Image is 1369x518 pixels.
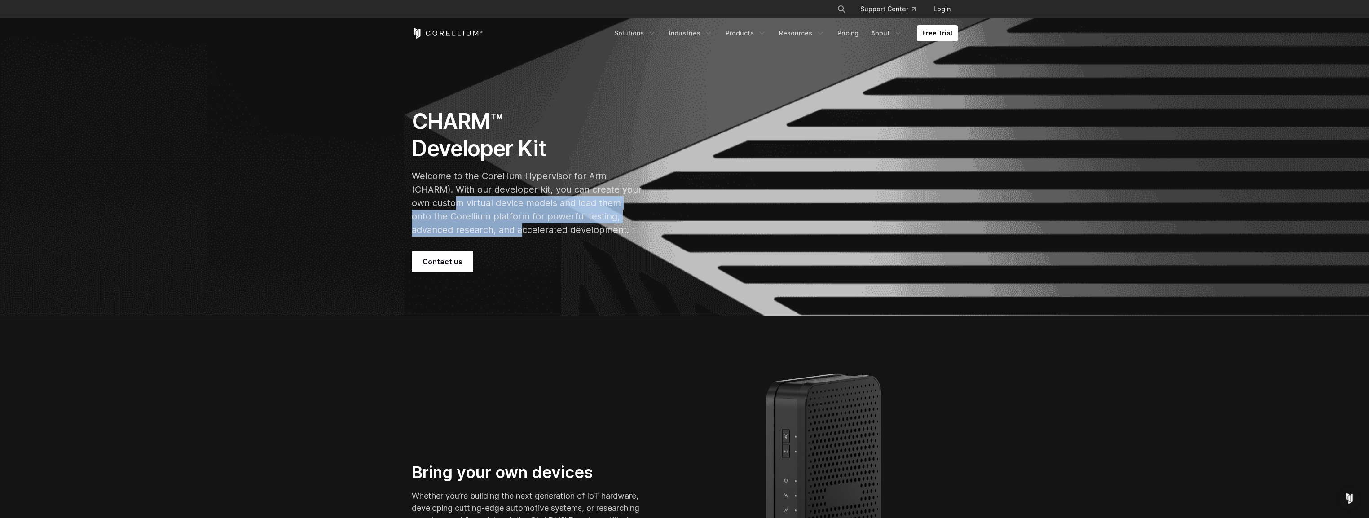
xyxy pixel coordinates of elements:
div: Navigation Menu [609,25,958,41]
a: Login [926,1,958,17]
h1: CHARM™ Developer Kit [412,108,642,162]
a: Support Center [853,1,923,17]
a: Contact us [412,251,473,272]
a: About [866,25,908,41]
a: Products [720,25,772,41]
h3: Bring your own devices [412,462,642,483]
a: Pricing [832,25,864,41]
a: Free Trial [917,25,958,41]
a: Industries [664,25,718,41]
div: Open Intercom Messenger [1338,487,1360,509]
span: Contact us [423,256,462,267]
button: Search [833,1,850,17]
a: Solutions [609,25,662,41]
div: Navigation Menu [826,1,958,17]
a: Corellium Home [412,28,483,39]
p: Welcome to the Corellium Hypervisor for Arm (CHARM). With our developer kit, you can create your ... [412,169,642,237]
a: Resources [774,25,830,41]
